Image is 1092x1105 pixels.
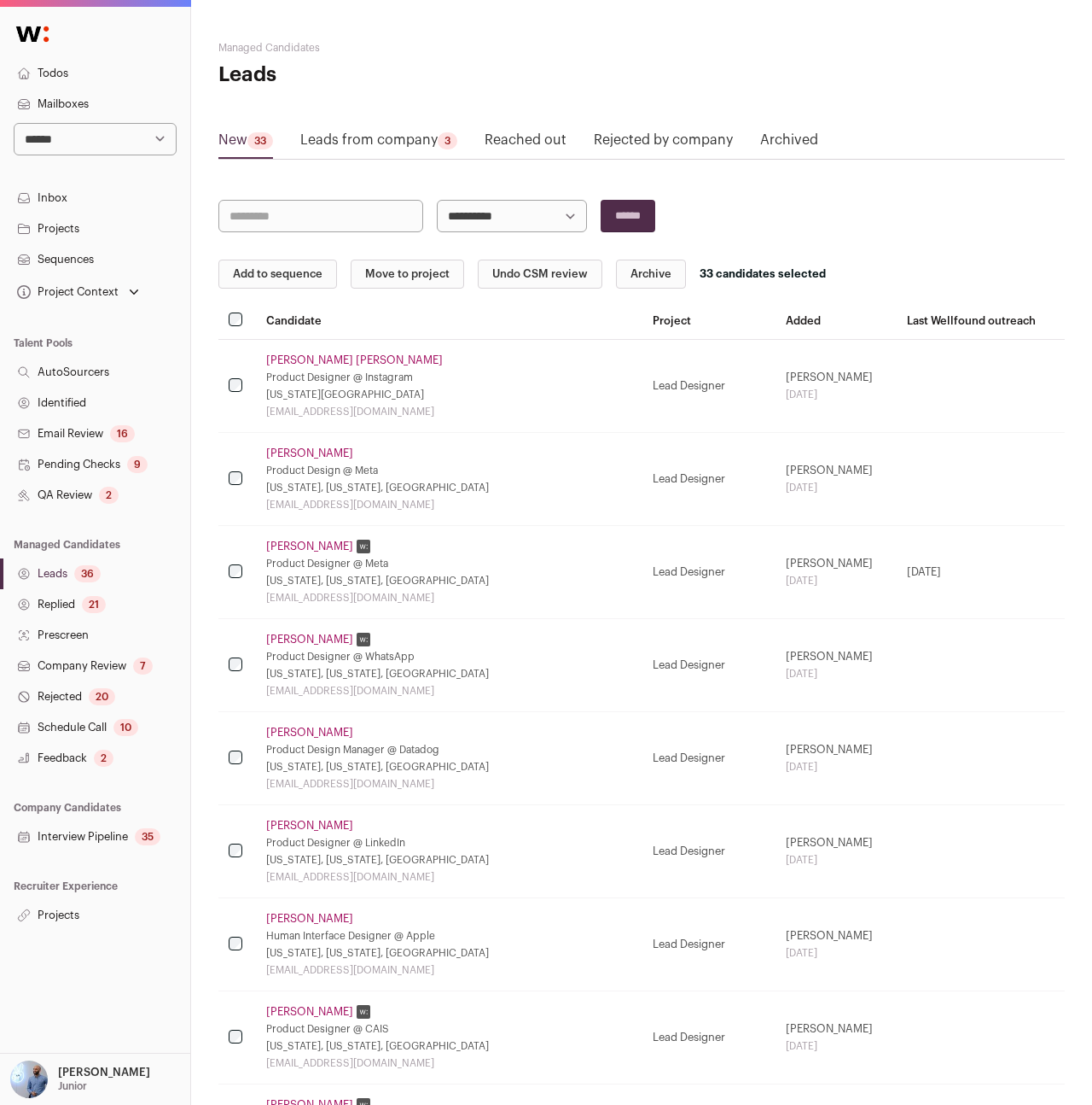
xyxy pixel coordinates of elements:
[266,481,632,494] div: [US_STATE], [US_STATE], [GEOGRAPHIC_DATA]
[775,302,897,340] th: Added
[266,447,353,460] a: [PERSON_NAME]
[266,760,632,774] div: [US_STATE], [US_STATE], [GEOGRAPHIC_DATA]
[266,946,632,960] div: [US_STATE], [US_STATE], [GEOGRAPHIC_DATA]
[616,260,686,289] button: Archive
[786,1039,886,1053] div: [DATE]
[266,819,353,833] a: [PERSON_NAME]
[266,464,632,477] div: Product Design @ Meta
[775,619,897,712] td: [PERSON_NAME]
[127,456,148,473] div: 9
[351,260,464,289] button: Move to project
[642,712,775,805] td: Lead Designer
[786,667,886,681] div: [DATE]
[218,61,501,89] h1: Leads
[594,130,733,157] a: Rejected by company
[110,425,135,442] div: 16
[897,526,1065,619] td: [DATE]
[485,130,566,157] a: Reached out
[14,285,119,299] div: Project Context
[113,719,138,736] div: 10
[642,433,775,526] td: Lead Designer
[82,596,106,613] div: 21
[266,726,353,740] a: [PERSON_NAME]
[135,828,160,845] div: 35
[266,405,632,418] div: [EMAIL_ADDRESS][DOMAIN_NAME]
[642,991,775,1085] td: Lead Designer
[266,870,632,884] div: [EMAIL_ADDRESS][DOMAIN_NAME]
[266,557,632,570] div: Product Designer @ Meta
[266,684,632,698] div: [EMAIL_ADDRESS][DOMAIN_NAME]
[642,898,775,991] td: Lead Designer
[642,805,775,898] td: Lead Designer
[266,1039,632,1053] div: [US_STATE], [US_STATE], [GEOGRAPHIC_DATA]
[266,1005,353,1019] a: [PERSON_NAME]
[133,658,153,675] div: 7
[58,1079,87,1093] p: Junior
[7,1061,154,1098] button: Open dropdown
[7,17,58,51] img: Wellfound
[786,481,886,494] div: [DATE]
[266,633,353,646] a: [PERSON_NAME]
[760,130,818,157] a: Archived
[786,388,886,401] div: [DATE]
[266,1022,632,1036] div: Product Designer @ CAIS
[218,130,273,157] a: New
[14,280,142,304] button: Open dropdown
[218,260,337,289] button: Add to sequence
[247,132,273,149] div: 33
[478,260,602,289] button: Undo CSM review
[99,487,119,504] div: 2
[642,340,775,433] td: Lead Designer
[775,712,897,805] td: [PERSON_NAME]
[775,898,897,991] td: [PERSON_NAME]
[89,688,115,705] div: 20
[218,41,501,55] h2: Managed Candidates
[266,853,632,867] div: [US_STATE], [US_STATE], [GEOGRAPHIC_DATA]
[642,302,775,340] th: Project
[642,619,775,712] td: Lead Designer
[266,388,632,401] div: [US_STATE][GEOGRAPHIC_DATA]
[266,354,443,367] a: [PERSON_NAME] [PERSON_NAME]
[266,929,632,943] div: Human Interface Designer @ Apple
[266,371,632,384] div: Product Designer @ Instagram
[438,132,457,149] div: 3
[266,912,353,926] a: [PERSON_NAME]
[266,963,632,977] div: [EMAIL_ADDRESS][DOMAIN_NAME]
[775,433,897,526] td: [PERSON_NAME]
[266,743,632,757] div: Product Design Manager @ Datadog
[642,526,775,619] td: Lead Designer
[10,1061,48,1098] img: 97332-medium_jpg
[266,667,632,681] div: [US_STATE], [US_STATE], [GEOGRAPHIC_DATA]
[786,574,886,588] div: [DATE]
[775,805,897,898] td: [PERSON_NAME]
[700,267,826,281] div: 33 candidates selected
[897,302,1065,340] th: Last Wellfound outreach
[266,1056,632,1070] div: [EMAIL_ADDRESS][DOMAIN_NAME]
[775,526,897,619] td: [PERSON_NAME]
[266,540,353,553] a: [PERSON_NAME]
[58,1066,150,1079] p: [PERSON_NAME]
[266,836,632,850] div: Product Designer @ LinkedIn
[266,650,632,664] div: Product Designer @ WhatsApp
[775,991,897,1085] td: [PERSON_NAME]
[775,340,897,433] td: [PERSON_NAME]
[786,853,886,867] div: [DATE]
[786,760,886,774] div: [DATE]
[266,777,632,791] div: [EMAIL_ADDRESS][DOMAIN_NAME]
[266,574,632,588] div: [US_STATE], [US_STATE], [GEOGRAPHIC_DATA]
[266,591,632,605] div: [EMAIL_ADDRESS][DOMAIN_NAME]
[74,565,101,582] div: 36
[256,302,642,340] th: Candidate
[786,946,886,960] div: [DATE]
[94,750,113,767] div: 2
[266,498,632,512] div: [EMAIL_ADDRESS][DOMAIN_NAME]
[300,130,457,157] a: Leads from company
